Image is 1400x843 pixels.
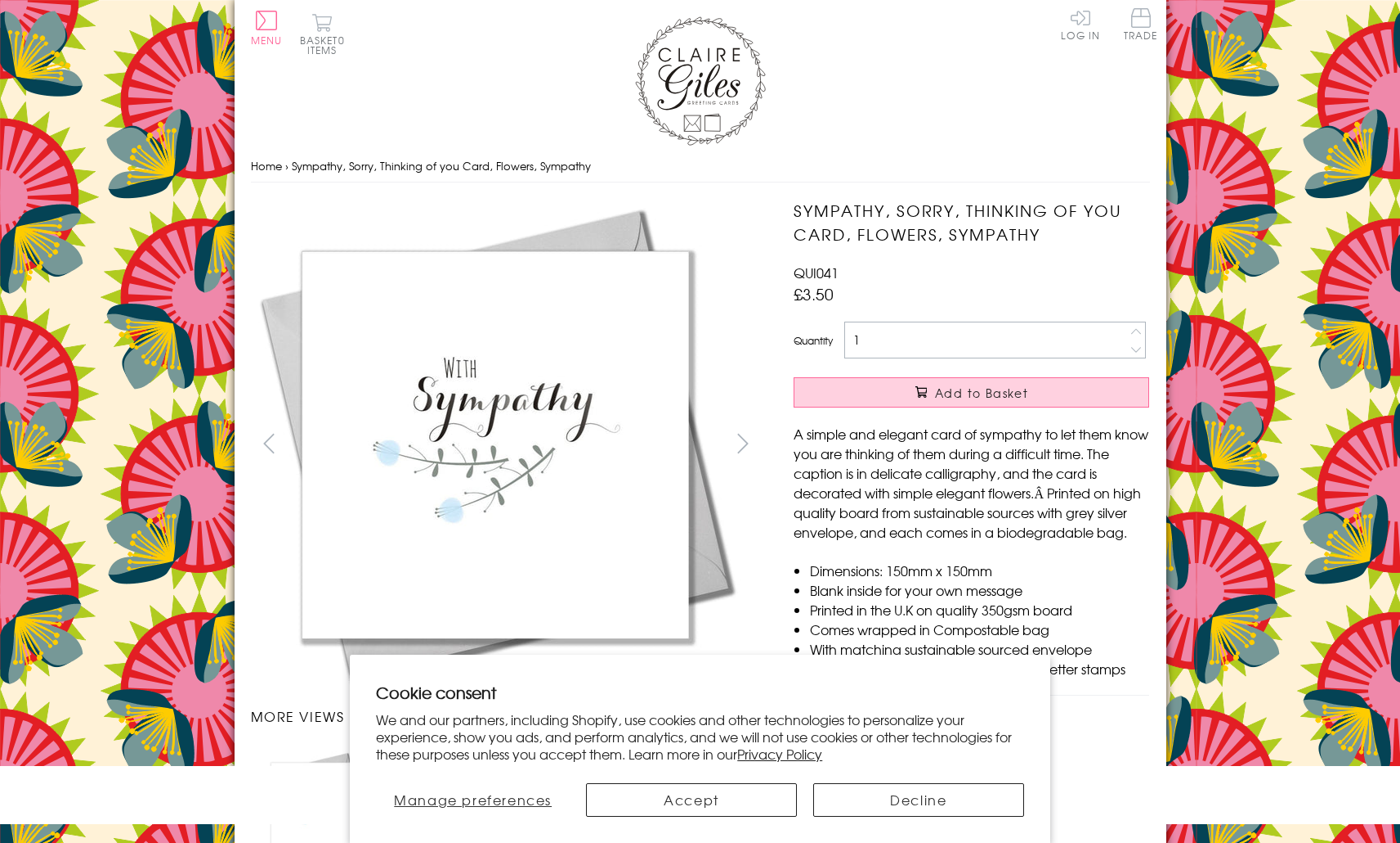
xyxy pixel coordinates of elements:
[586,783,797,817] button: Accept
[285,158,288,174] span: ›
[251,425,288,462] button: prev
[794,377,1149,408] button: Add to Basket
[1124,8,1158,40] span: Trade
[251,150,1150,183] nav: breadcrumbs
[810,561,1149,580] li: Dimensions: 150mm x 150mm
[794,333,833,348] label: Quantity
[251,706,762,726] h3: More views
[635,16,766,146] img: Claire Giles Greetings Cards
[810,620,1149,639] li: Comes wrapped in Compostable bag
[376,711,1024,762] p: We and our partners, including Shopify, use cookies and other technologies to personalize your ex...
[376,783,570,817] button: Manage preferences
[810,580,1149,600] li: Blank inside for your own message
[292,158,591,174] span: Sympathy, Sorry, Thinking of you Card, Flowers, Sympathy
[394,790,552,809] span: Manage preferences
[724,425,761,462] button: next
[813,783,1024,817] button: Decline
[251,33,283,47] span: Menu
[251,199,741,690] img: Sympathy, Sorry, Thinking of you Card, Flowers, Sympathy
[300,13,345,55] button: Basket0 items
[935,385,1028,401] span: Add to Basket
[251,11,283,45] button: Menu
[1124,8,1158,43] a: Trade
[794,282,834,305] span: £3.50
[810,600,1149,620] li: Printed in the U.K on quality 350gsm board
[251,158,282,174] a: Home
[810,639,1149,659] li: With matching sustainable sourced envelope
[737,744,822,764] a: Privacy Policy
[794,263,839,282] span: QUI041
[1061,8,1100,40] a: Log In
[376,681,1024,704] h2: Cookie consent
[794,424,1149,542] p: A simple and elegant card of sympathy to let them know you are thinking of them during a difficul...
[307,33,345,57] span: 0 items
[794,199,1149,246] h1: Sympathy, Sorry, Thinking of you Card, Flowers, Sympathy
